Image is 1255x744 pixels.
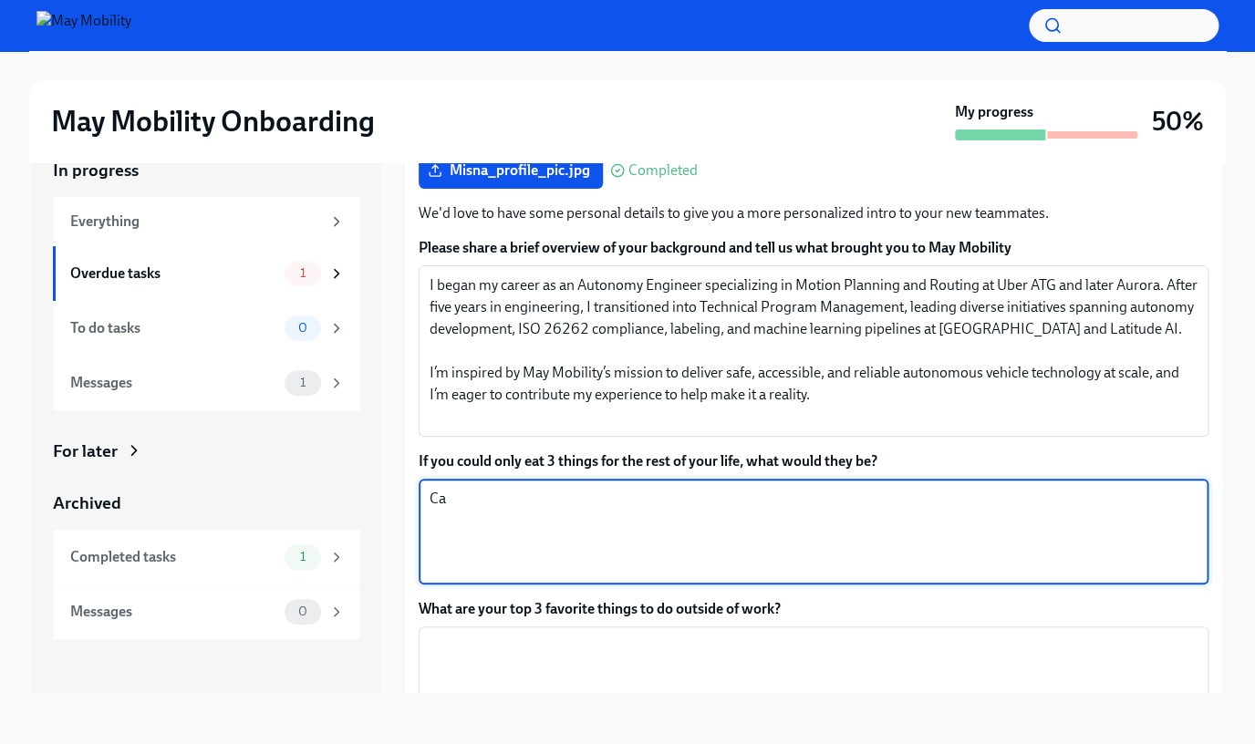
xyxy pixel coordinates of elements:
span: Completed [628,163,698,178]
textarea: I began my career as an Autonomy Engineer specializing in Motion Planning and Routing at Uber ATG... [430,274,1198,428]
span: 0 [287,604,318,618]
div: For later [53,439,118,463]
label: Misna_profile_pic.jpg [419,152,603,189]
div: Messages [70,373,277,393]
a: Completed tasks1 [53,530,359,584]
a: In progress [53,159,359,182]
label: Please share a brief overview of your background and tell us what brought you to May Mobility [419,238,1208,258]
div: Everything [70,212,321,232]
label: If you could only eat 3 things for the rest of your life, what would they be? [419,451,1208,471]
a: Archived [53,491,359,515]
span: Misna_profile_pic.jpg [431,161,590,180]
label: What are your top 3 favorite things to do outside of work? [419,599,1208,619]
a: Messages1 [53,356,359,410]
p: We'd love to have some personal details to give you a more personalized intro to your new teammates. [419,203,1208,223]
div: Completed tasks [70,547,277,567]
div: To do tasks [70,318,277,338]
span: 1 [289,266,316,280]
div: Messages [70,602,277,622]
h2: May Mobility Onboarding [51,103,375,139]
span: 0 [287,321,318,335]
a: For later [53,439,359,463]
div: Overdue tasks [70,263,277,284]
a: To do tasks0 [53,301,359,356]
strong: My progress [955,102,1033,122]
span: 1 [289,550,316,563]
span: 1 [289,376,316,389]
img: May Mobility [36,11,131,40]
a: Overdue tasks1 [53,246,359,301]
h3: 50% [1152,105,1204,138]
a: Everything [53,197,359,246]
a: Messages0 [53,584,359,639]
textarea: Ca [430,488,1198,575]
